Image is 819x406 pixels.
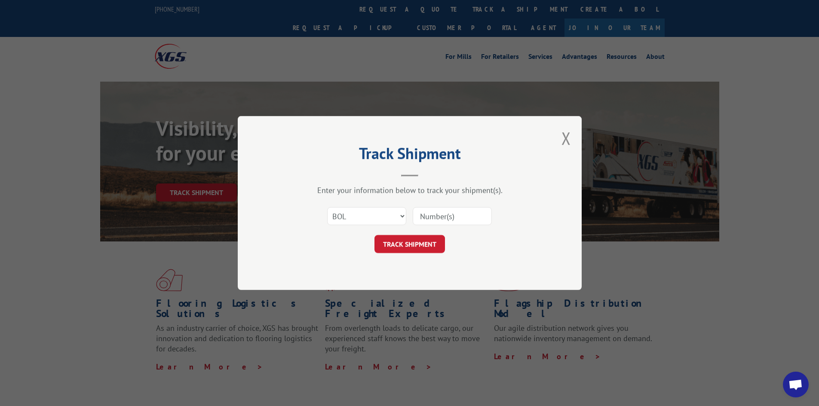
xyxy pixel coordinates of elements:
button: Close modal [561,127,571,150]
div: Open chat [783,372,809,397]
input: Number(s) [413,207,492,225]
div: Enter your information below to track your shipment(s). [281,185,539,195]
h2: Track Shipment [281,147,539,164]
button: TRACK SHIPMENT [374,235,445,253]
